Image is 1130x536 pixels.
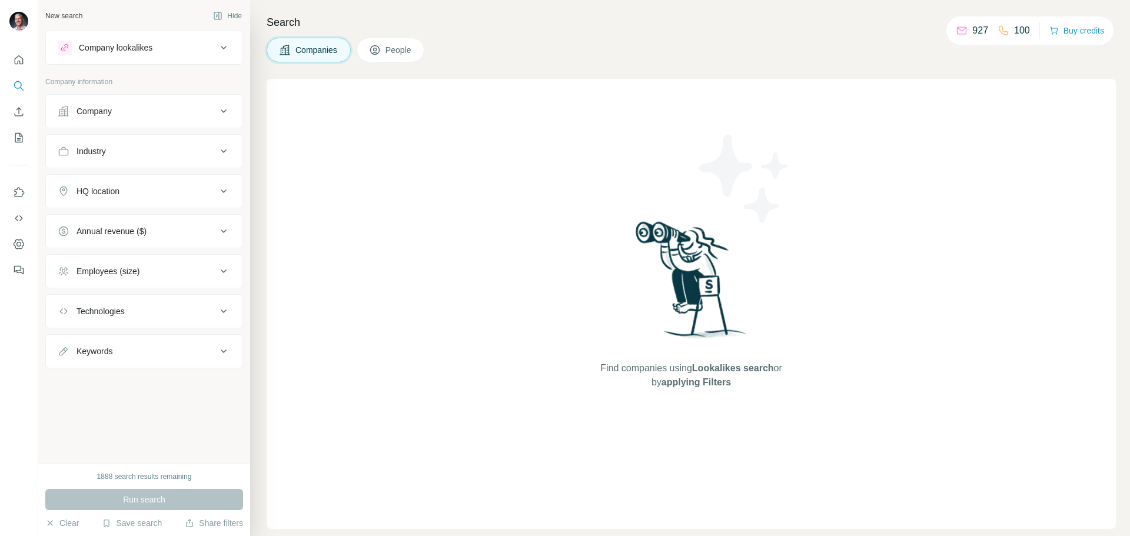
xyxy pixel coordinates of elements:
[9,234,28,255] button: Dashboard
[972,24,988,38] p: 927
[77,305,125,317] div: Technologies
[295,44,338,56] span: Companies
[662,377,731,387] span: applying Filters
[9,12,28,31] img: Avatar
[46,97,242,125] button: Company
[77,145,106,157] div: Industry
[267,14,1116,31] h4: Search
[9,49,28,71] button: Quick start
[46,337,242,365] button: Keywords
[45,517,79,529] button: Clear
[46,297,242,325] button: Technologies
[692,363,774,373] span: Lookalikes search
[1049,22,1104,39] button: Buy credits
[79,42,152,54] div: Company lookalikes
[597,361,785,389] span: Find companies using or by
[630,218,753,349] img: Surfe Illustration - Woman searching with binoculars
[385,44,413,56] span: People
[46,137,242,165] button: Industry
[9,101,28,122] button: Enrich CSV
[46,217,242,245] button: Annual revenue ($)
[9,259,28,281] button: Feedback
[9,127,28,148] button: My lists
[46,257,242,285] button: Employees (size)
[77,225,147,237] div: Annual revenue ($)
[9,208,28,229] button: Use Surfe API
[692,126,797,232] img: Surfe Illustration - Stars
[185,517,243,529] button: Share filters
[77,105,112,117] div: Company
[102,517,162,529] button: Save search
[46,177,242,205] button: HQ location
[205,7,250,25] button: Hide
[77,345,112,357] div: Keywords
[1014,24,1030,38] p: 100
[97,471,192,482] div: 1888 search results remaining
[9,182,28,203] button: Use Surfe on LinkedIn
[45,11,82,21] div: New search
[45,76,243,87] p: Company information
[46,34,242,62] button: Company lookalikes
[9,75,28,96] button: Search
[77,185,119,197] div: HQ location
[77,265,139,277] div: Employees (size)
